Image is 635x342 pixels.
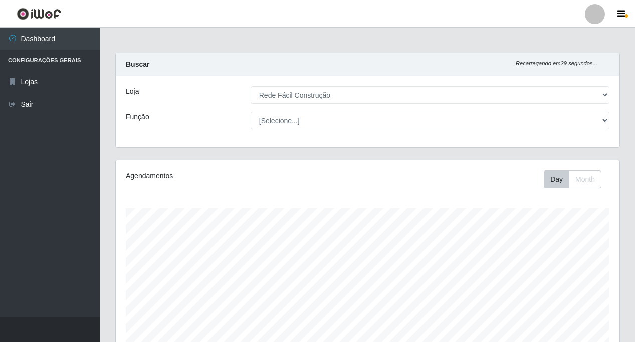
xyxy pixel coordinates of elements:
[544,170,601,188] div: First group
[569,170,601,188] button: Month
[17,8,61,20] img: CoreUI Logo
[516,60,597,66] i: Recarregando em 29 segundos...
[126,112,149,122] label: Função
[544,170,569,188] button: Day
[126,60,149,68] strong: Buscar
[126,86,139,97] label: Loja
[126,170,319,181] div: Agendamentos
[544,170,609,188] div: Toolbar with button groups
